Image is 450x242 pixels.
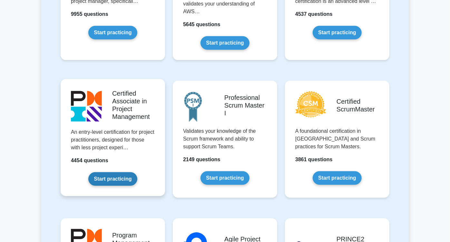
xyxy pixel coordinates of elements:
a: Start practicing [201,36,249,50]
a: Start practicing [88,26,137,39]
a: Start practicing [313,171,361,185]
a: Start practicing [88,172,137,186]
a: Start practicing [313,26,361,39]
a: Start practicing [201,171,249,185]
